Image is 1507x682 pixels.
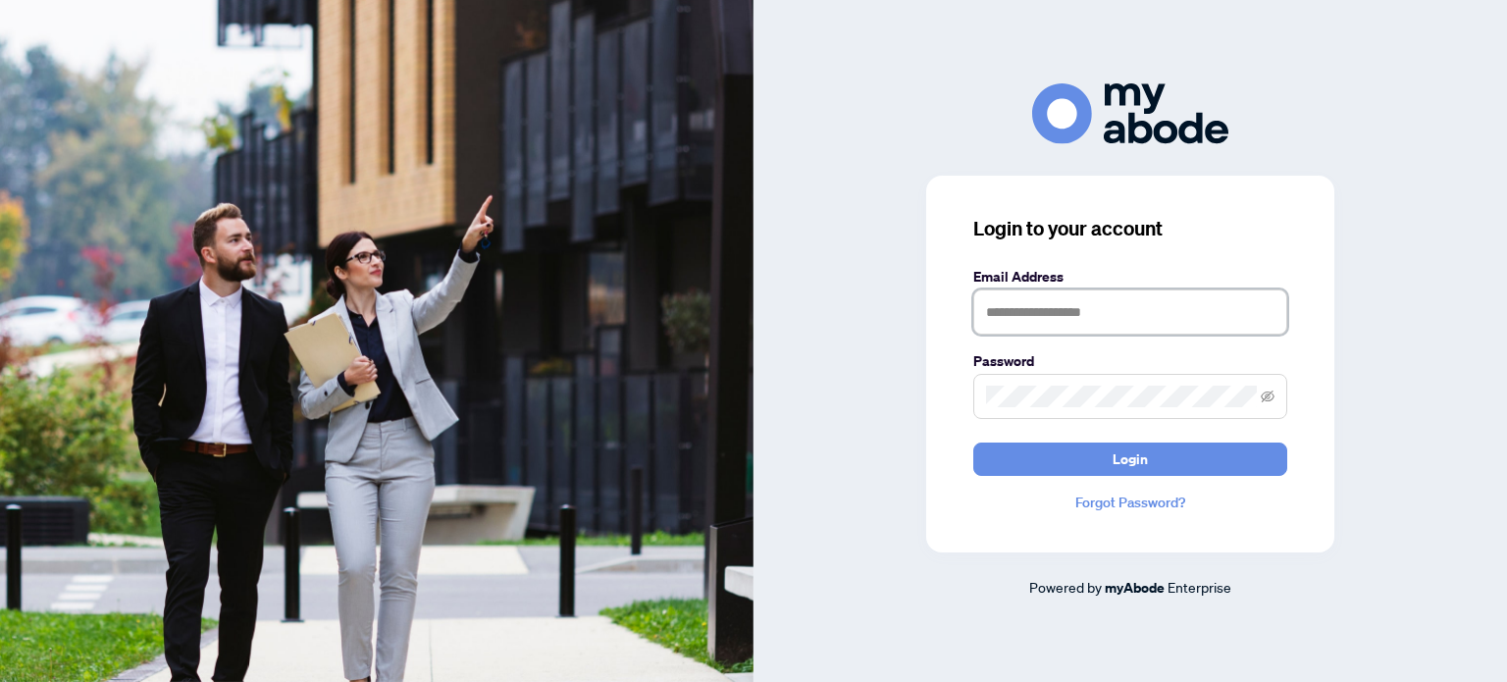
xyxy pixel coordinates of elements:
a: myAbode [1105,577,1165,599]
img: ma-logo [1032,83,1228,143]
span: Enterprise [1168,578,1231,596]
label: Email Address [973,266,1287,288]
h3: Login to your account [973,215,1287,242]
span: Powered by [1029,578,1102,596]
button: Login [973,443,1287,476]
span: Login [1113,444,1148,475]
label: Password [973,350,1287,372]
span: eye-invisible [1261,390,1274,403]
a: Forgot Password? [973,492,1287,513]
